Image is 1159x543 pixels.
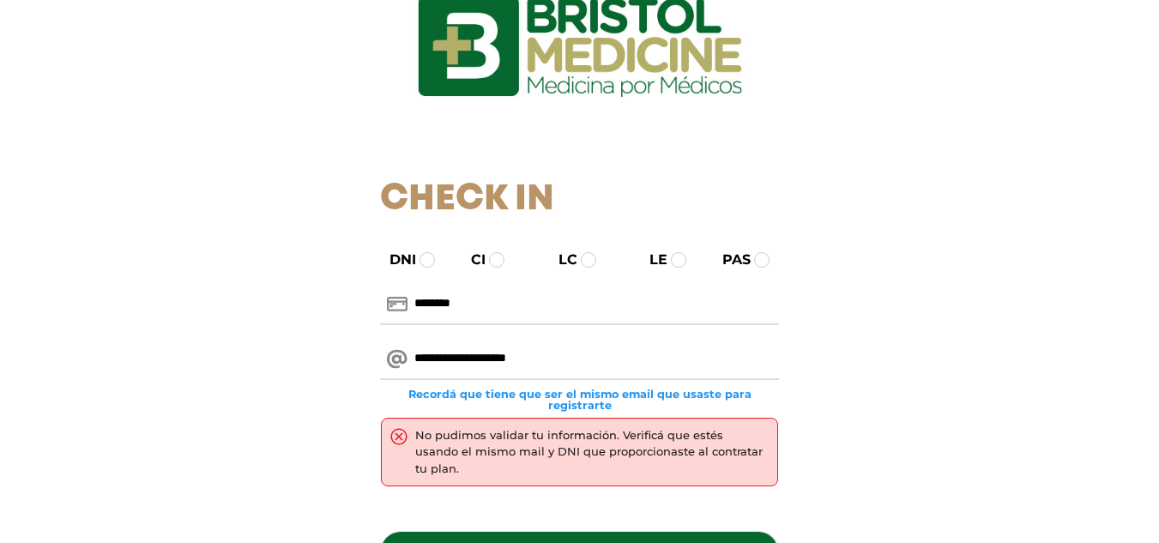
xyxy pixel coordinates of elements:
[634,250,667,270] label: LE
[374,250,416,270] label: DNI
[415,427,769,478] div: No pudimos validar tu información. Verificá que estés usando el mismo mail y DNI que proporcionas...
[380,389,779,411] small: Recordá que tiene que ser el mismo email que usaste para registrarte
[707,250,751,270] label: PAS
[543,250,577,270] label: LC
[380,178,779,221] h1: Check In
[456,250,486,270] label: CI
